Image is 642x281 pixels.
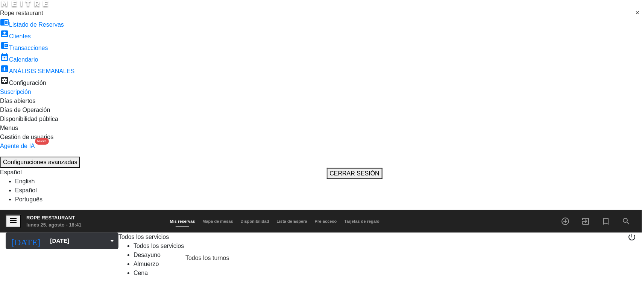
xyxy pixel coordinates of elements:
[311,219,341,224] span: Pre-acceso
[199,219,237,224] span: Mapa de mesas
[581,217,590,226] i: exit_to_app
[615,236,624,245] span: print
[15,196,42,202] a: Português
[118,234,169,240] span: Todos los servicios
[108,236,117,245] i: arrow_drop_down
[134,270,148,276] a: Cena
[627,233,636,242] i: power_settings_new
[134,252,161,258] a: Desayuno
[636,9,642,18] span: Clear all
[327,168,382,179] button: CERRAR SESIÓN
[273,219,311,224] span: Lista de Espera
[134,243,184,249] a: Todos los servicios
[15,178,35,184] a: English
[6,233,46,249] i: [DATE]
[15,187,37,193] a: Español
[235,254,244,263] span: pending_actions
[6,215,21,228] button: menu
[341,219,383,224] span: Tarjetas de regalo
[134,261,159,267] a: Almuerzo
[9,216,18,225] i: menu
[166,219,199,224] span: Mis reservas
[35,138,49,145] div: Nuevo
[601,217,610,226] i: turned_in_not
[26,221,82,229] div: lunes 25. agosto - 18:41
[561,217,570,226] i: add_circle_outline
[26,214,82,222] div: Rope restaurant
[622,217,631,226] i: search
[237,219,273,224] span: Disponibilidad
